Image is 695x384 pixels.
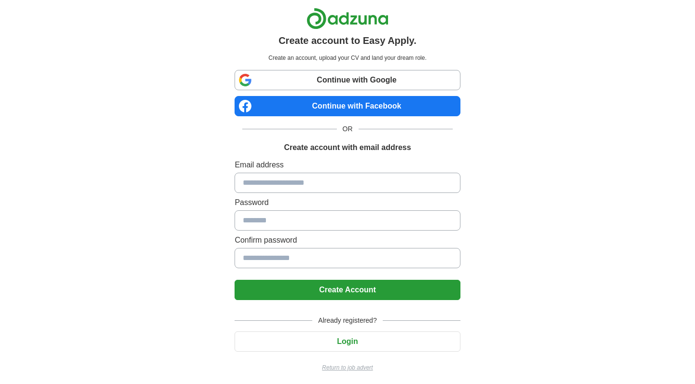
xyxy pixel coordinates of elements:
[306,8,389,29] img: Adzuna logo
[235,331,460,352] button: Login
[236,54,458,62] p: Create an account, upload your CV and land your dream role.
[312,315,382,326] span: Already registered?
[278,33,417,48] h1: Create account to Easy Apply.
[235,70,460,90] a: Continue with Google
[235,159,460,171] label: Email address
[235,280,460,300] button: Create Account
[235,197,460,208] label: Password
[235,337,460,345] a: Login
[337,124,359,134] span: OR
[235,96,460,116] a: Continue with Facebook
[235,234,460,246] label: Confirm password
[284,142,411,153] h1: Create account with email address
[235,363,460,372] a: Return to job advert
